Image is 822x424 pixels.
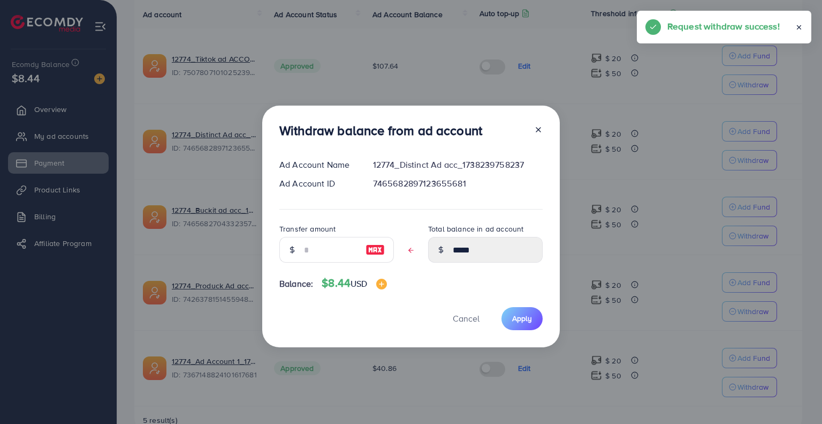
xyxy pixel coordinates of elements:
label: Total balance in ad account [428,224,523,234]
h3: Withdraw balance from ad account [279,123,482,138]
button: Apply [501,307,543,330]
span: Apply [512,313,532,324]
button: Cancel [439,307,493,330]
div: 7465682897123655681 [364,177,551,190]
h5: Request withdraw success! [667,19,780,33]
h4: $8.44 [322,277,386,290]
span: Balance: [279,278,313,290]
div: Ad Account Name [271,159,364,171]
iframe: Chat [777,376,814,416]
img: image [376,279,387,289]
span: USD [351,278,367,289]
span: Cancel [453,313,479,324]
div: 12774_Distinct Ad acc_1738239758237 [364,159,551,171]
label: Transfer amount [279,224,336,234]
div: Ad Account ID [271,177,364,190]
img: image [366,243,385,256]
